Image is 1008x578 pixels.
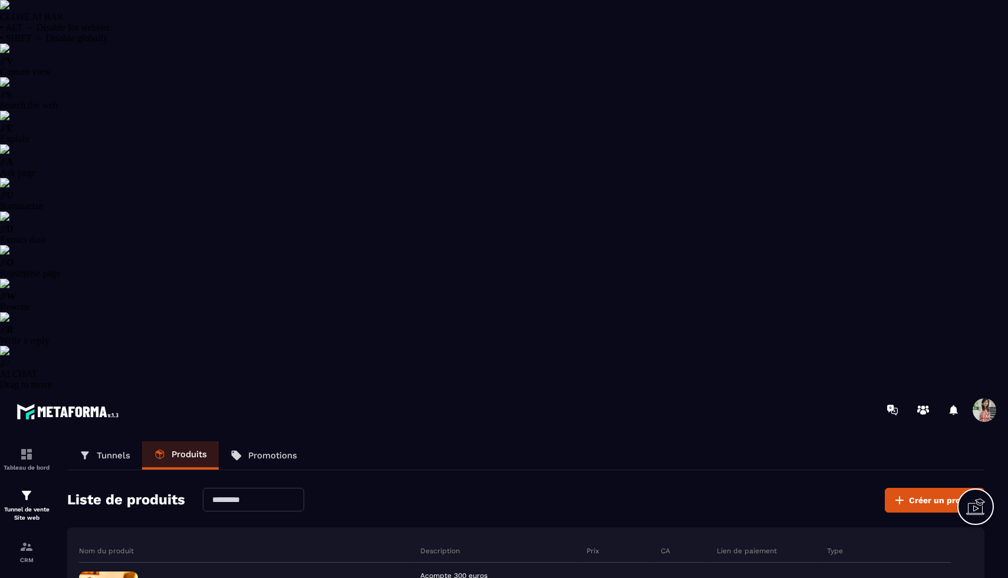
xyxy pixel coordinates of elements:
p: Type [827,546,843,556]
a: Produits [142,441,219,470]
p: Nom du produit [79,546,134,556]
p: Produits [172,449,207,460]
p: Lien de paiement [717,546,777,556]
p: Description [420,546,460,556]
a: formationformationTableau de bord [3,438,50,480]
p: CA [661,546,670,556]
a: formationformationTunnel de vente Site web [3,480,50,531]
p: Tunnels [97,450,130,461]
img: formation [19,447,34,461]
a: Tunnels [67,441,142,470]
img: logo [17,401,123,422]
p: Prix [587,546,599,556]
p: Tunnel de vente Site web [3,506,50,522]
p: Promotions [248,450,297,461]
img: formation [19,488,34,503]
a: Promotions [219,441,309,470]
p: Tableau de bord [3,464,50,471]
h2: Liste de produits [67,488,185,513]
button: Créer un produit [885,488,984,513]
p: CRM [3,557,50,563]
a: formationformationCRM [3,531,50,572]
span: Créer un produit [909,494,977,506]
img: formation [19,540,34,554]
